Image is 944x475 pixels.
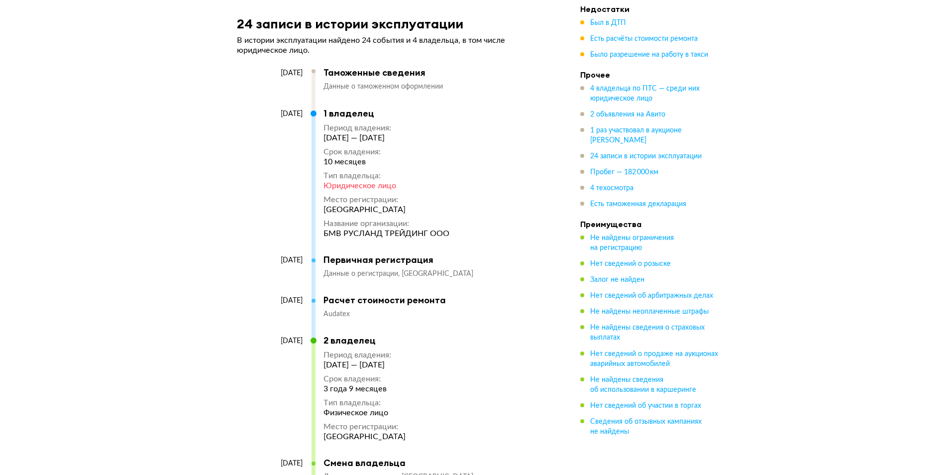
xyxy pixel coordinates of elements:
span: 4 техосмотра [590,185,633,192]
div: [DATE] — [DATE] [323,133,449,143]
span: 2 объявления на Авито [590,111,665,118]
span: Было разрешение на работу в такси [590,51,708,58]
div: Первичная регистрация [323,254,540,265]
div: [DATE] [237,337,303,346]
span: Audatex [323,311,350,318]
span: Нет сведений об участии в торгах [590,402,701,409]
span: Сведения об отзывных кампаниях не найдены [590,418,702,435]
span: Нет сведений об арбитражных делах [590,292,713,299]
span: Не найдены неоплаченные штрафы [590,308,709,315]
div: Период владения : [323,350,406,360]
span: Данные о таможенном оформлении [323,83,443,90]
span: Не найдены сведения об использовании в каршеринге [590,376,696,393]
span: Нет сведений о продаже на аукционах аварийных автомобилей [590,350,718,367]
span: Не найдены ограничения на регистрацию [590,235,674,251]
span: Пробег — 182 000 км [590,169,658,176]
h4: Прочее [580,70,720,80]
div: 2 владелец [323,335,406,346]
div: [GEOGRAPHIC_DATA] [323,432,406,442]
div: 10 месяцев [323,157,449,167]
div: Таможенные сведения [323,67,540,78]
div: [DATE] — [DATE] [323,360,406,370]
span: 4 владельца по ПТС — среди них юридическое лицо [590,85,700,102]
div: [DATE] [237,296,303,305]
span: 24 записи в истории эксплуатации [590,153,702,160]
div: Расчет стоимости ремонта [323,295,540,306]
h3: 24 записи в истории эксплуатации [237,16,463,31]
p: В истории эксплуатации найдено 24 события и 4 владельца, в том числе юридическое лицо. [237,35,550,55]
span: 1 раз участвовал в аукционе [PERSON_NAME] [590,127,682,144]
div: Место регистрации : [323,195,449,205]
div: Место регистрации : [323,422,406,432]
span: Есть таможенная декларация [590,201,686,208]
div: [DATE] [237,110,303,119]
div: Срок владения : [323,147,449,157]
h4: Преимущества [580,219,720,229]
div: [DATE] [237,256,303,265]
div: [GEOGRAPHIC_DATA] [323,205,449,215]
span: Есть расчёты стоимости ремонта [590,35,698,42]
div: Период владения : [323,123,449,133]
div: Физическое лицо [323,408,406,418]
span: Залог не найден [590,276,644,283]
div: Тип владельца : [323,171,449,181]
div: Срок владения : [323,374,406,384]
div: БМВ РУСЛАНД ТРЕЙДИНГ ООО [323,229,449,238]
span: Не найдены сведения о страховых выплатах [590,324,705,341]
div: 1 владелец [323,108,449,119]
div: [DATE] [237,459,303,468]
div: 3 года 9 месяцев [323,384,406,394]
span: Данные о регистрации [323,270,402,277]
div: Тип владельца : [323,398,406,408]
div: Название организации : [323,219,449,229]
div: Смена владельца [323,458,540,469]
span: Нет сведений о розыске [590,260,671,267]
h4: Недостатки [580,4,720,14]
span: [GEOGRAPHIC_DATA] [402,270,473,277]
div: Юридическое лицо [323,181,449,191]
span: Был в ДТП [590,19,626,26]
div: [DATE] [237,69,303,78]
